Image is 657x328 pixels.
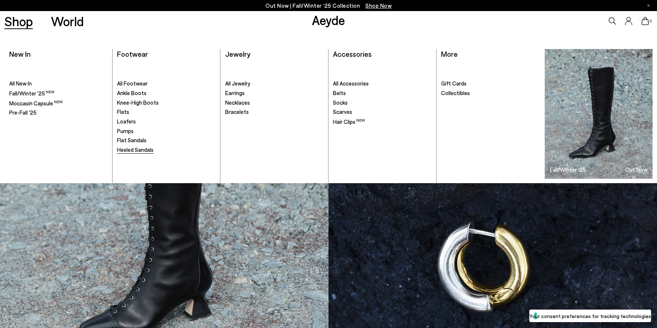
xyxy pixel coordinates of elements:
[117,108,216,116] a: Flats
[117,108,129,115] span: Flats
[9,80,108,87] a: All New In
[117,90,147,96] span: Ankle Boots
[117,99,216,107] a: Knee-High Boots
[550,167,586,172] h3: Fall/Winter '25
[9,100,108,107] a: Moccasin Capsule
[333,80,431,87] a: All Accessories
[625,167,647,172] h3: Out Now
[9,109,37,116] span: Pre-Fall '25
[545,49,653,178] a: Fall/Winter '25 Out Now
[4,15,33,28] a: Shop
[117,137,147,143] span: Flat Sandals
[225,108,249,115] span: Bracelets
[117,80,148,87] span: All Footwear
[117,49,148,58] a: Footwear
[333,108,352,115] span: Scarves
[117,118,216,125] a: Loafers
[117,146,154,153] span: Heeled Sandals
[225,108,324,116] a: Bracelets
[9,90,108,97] a: Fall/Winter '25
[225,80,324,87] a: All Jewelry
[441,80,540,87] a: Gift Cards
[9,90,55,97] span: Fall/Winter '25
[333,90,346,96] span: Belts
[117,80,216,87] a: All Footwear
[117,137,216,144] a: Flat Sandals
[529,312,651,320] label: Your consent preferences for tracking technologies
[9,49,31,58] a: New In
[117,99,159,106] span: Knee-High Boots
[225,90,245,96] span: Earrings
[529,310,651,322] button: Your consent preferences for tracking technologies
[333,49,372,58] a: Accessories
[9,109,108,116] a: Pre-Fall '25
[117,128,216,135] a: Pumps
[545,49,653,178] img: Group_1295_900x.jpg
[117,118,136,125] span: Loafers
[225,49,250,58] a: Jewelry
[333,80,369,87] span: All Accessories
[333,90,431,97] a: Belts
[441,49,458,58] a: More
[9,80,32,87] span: All New In
[312,12,345,28] a: Aeyde
[441,80,467,87] span: Gift Cards
[649,19,653,23] span: 0
[117,146,216,154] a: Heeled Sandals
[333,108,431,116] a: Scarves
[365,2,392,9] span: Navigate to /collections/new-in
[333,99,431,107] a: Socks
[225,80,250,87] span: All Jewelry
[225,90,324,97] a: Earrings
[333,118,365,125] span: Hair Clips
[441,90,540,97] a: Collectibles
[225,99,324,107] a: Necklaces
[641,17,649,25] a: 0
[333,99,348,106] span: Socks
[9,100,63,107] span: Moccasin Capsule
[51,15,84,28] a: World
[333,118,431,126] a: Hair Clips
[117,90,216,97] a: Ankle Boots
[117,128,134,134] span: Pumps
[265,1,392,10] p: Out Now | Fall/Winter ‘25 Collection
[441,90,470,96] span: Collectibles
[225,99,250,106] span: Necklaces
